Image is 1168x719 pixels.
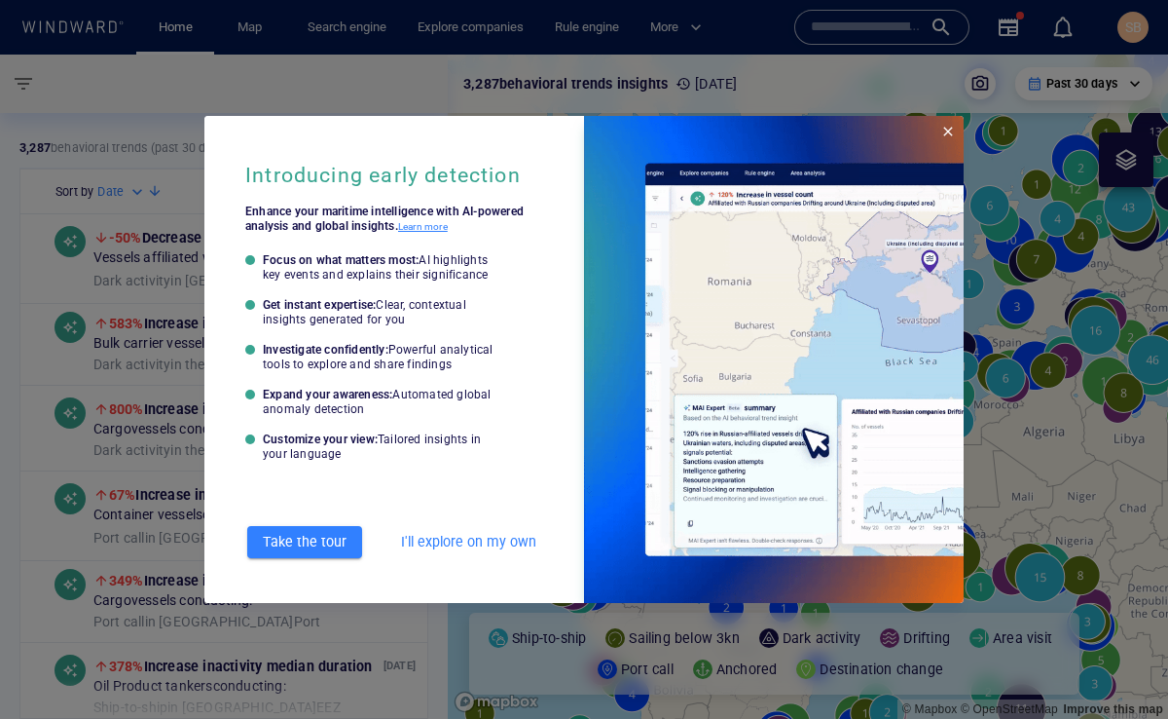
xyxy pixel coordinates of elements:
p: AI highlights key events and explains their significance [263,253,488,282]
p: Get instant expertise: [263,298,500,327]
p: Enhance your maritime intelligence with AI-powered analysis and global insights. [245,205,543,234]
button: I'll explore on my own [393,524,544,560]
p: Clear, contextual insights generated for you [263,298,466,326]
p: Customize your view: [263,433,500,462]
button: Close [932,116,964,147]
h5: Introducing early detection [245,163,521,189]
p: Investigate confidently: [263,343,500,372]
p: Focus on what matters most: [263,253,500,283]
p: Expand your awareness: [263,388,500,417]
a: Learn more [398,221,448,234]
p: Automated global anomaly detection [263,388,492,416]
iframe: Chat [1085,631,1153,704]
span: I'll explore on my own [401,530,536,554]
span: Take the tour [257,530,352,554]
button: Take the tour [247,526,362,558]
p: Tailored insights in your language [263,433,481,461]
p: Powerful analytical tools to explore and share findings [263,343,493,371]
img: earlyDetectionWelcomeGif.387a206c.gif [584,116,965,603]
